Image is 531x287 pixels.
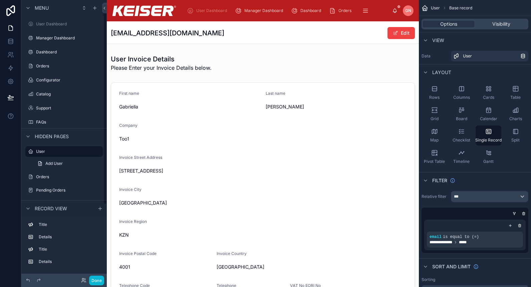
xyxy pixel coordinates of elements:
button: Rows [422,83,447,103]
span: Table [510,95,521,100]
span: Add User [45,161,63,166]
a: Orders [25,61,103,71]
a: Catalog [25,89,103,99]
a: Support [25,103,103,113]
button: Timeline [449,147,474,167]
span: Record view [35,205,67,212]
a: Manager Dashboard [25,33,103,43]
label: Data [422,53,448,59]
button: Charts [503,104,528,124]
span: Base record [449,5,472,11]
a: User Dashboard [185,5,232,17]
a: Orders [25,172,103,182]
span: Filter [432,177,447,184]
span: Orders [338,8,351,13]
a: Dashboard [25,47,103,57]
span: User [431,5,440,11]
div: scrollable content [21,216,107,274]
span: Single Record [475,137,502,143]
label: FAQs [36,119,101,125]
span: Board [456,116,467,121]
label: Dashboard [36,49,101,55]
label: User Dashboard [36,21,101,27]
span: Manager Dashboard [244,8,283,13]
a: FAQs [25,117,103,127]
span: is equal to (=) [443,235,479,239]
span: Calendar [480,116,497,121]
label: Details [39,259,100,264]
a: Manager Dashboard [233,5,288,17]
span: Charts [509,116,522,121]
a: Pending Orders [25,185,103,196]
a: User [451,51,528,61]
button: Gantt [476,147,501,167]
span: Cards [483,95,494,100]
span: Gantt [483,159,494,164]
label: Title [39,247,100,252]
label: Configurator [36,77,101,83]
span: Rows [429,95,440,100]
button: Grid [422,104,447,124]
button: Single Record [476,125,501,146]
span: User [463,53,472,59]
span: Options [440,21,457,27]
span: Sort And Limit [432,263,471,270]
label: Details [39,234,100,240]
span: User Dashboard [196,8,227,13]
a: Configurator [25,75,103,85]
button: Edit [387,27,415,39]
span: View [432,37,444,44]
button: Checklist [449,125,474,146]
a: User Dashboard [25,19,103,29]
button: Columns [449,83,474,103]
div: scrollable content [182,3,392,18]
button: Map [422,125,447,146]
button: Board [449,104,474,124]
button: Split [503,125,528,146]
a: User [25,146,103,157]
label: Support [36,105,101,111]
label: Manager Dashboard [36,35,101,41]
span: Map [430,137,439,143]
span: email [430,235,442,239]
button: Done [89,276,104,285]
a: Orders [327,5,356,17]
span: Hidden pages [35,133,69,140]
span: Split [511,137,520,143]
button: Cards [476,83,501,103]
label: User [36,149,99,154]
label: Relative filter [422,194,448,199]
label: Orders [36,174,101,180]
span: Columns [453,95,470,100]
span: Visibility [492,21,510,27]
button: Table [503,83,528,103]
span: Pivot Table [424,159,445,164]
span: Timeline [453,159,470,164]
label: Title [39,222,100,227]
span: Dashboard [300,8,321,13]
span: Checklist [453,137,470,143]
label: Orders [36,63,101,69]
a: Add User [33,158,103,169]
label: Pending Orders [36,188,101,193]
a: Dashboard [289,5,326,17]
span: GN [405,8,411,13]
img: App logo [112,6,176,16]
label: Catalog [36,91,101,97]
span: Menu [35,5,49,11]
button: Calendar [476,104,501,124]
span: Grid [431,116,439,121]
a: Approved Orders [25,198,103,209]
span: Layout [432,69,451,76]
h1: [EMAIL_ADDRESS][DOMAIN_NAME] [111,28,224,38]
button: Pivot Table [422,147,447,167]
